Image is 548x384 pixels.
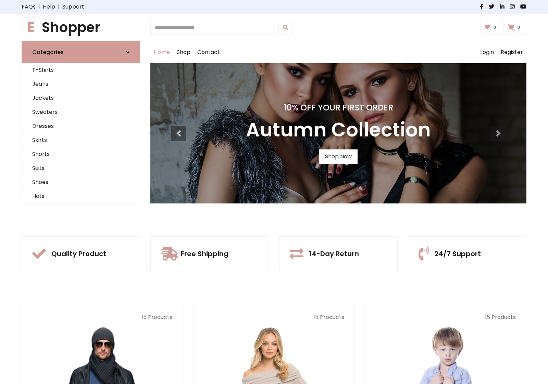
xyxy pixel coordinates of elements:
a: Shoes [22,175,140,189]
p: 15 Products [204,313,344,321]
a: FAQs [22,3,36,11]
h5: 14-Day Return [309,250,359,258]
a: Suits [22,161,140,175]
span: | [36,3,43,11]
a: Help [43,3,55,11]
a: Skirts [22,133,140,147]
a: Login [477,41,497,63]
a: Shop Now [319,149,358,164]
a: 0 [480,21,502,34]
a: Support [62,3,84,11]
h4: 10% Off Your First Order [246,103,431,113]
a: Contact [194,41,223,63]
a: Categories [22,41,140,63]
a: T-Shirts [22,63,140,77]
span: E [22,17,40,37]
a: Jeans [22,77,140,91]
h3: Autumn Collection [246,118,431,141]
span: | [55,3,62,11]
h5: Quality Product [51,250,106,258]
a: Sweaters [22,105,140,119]
a: EShopper [22,19,140,36]
a: Home [150,41,173,63]
a: Dresses [22,119,140,133]
h1: Shopper [22,19,140,36]
a: Shorts [22,147,140,161]
h5: 24/7 Support [434,250,481,258]
a: Hats [22,189,140,203]
h6: Categories [32,49,64,55]
p: 15 Products [376,313,516,321]
span: 0 [515,24,522,30]
p: 15 Products [32,313,172,321]
a: Register [497,41,526,63]
a: Jackets [22,91,140,105]
a: 0 [503,21,526,34]
h5: Free Shipping [181,250,228,258]
span: 0 [491,24,498,30]
a: Shop [173,41,194,63]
